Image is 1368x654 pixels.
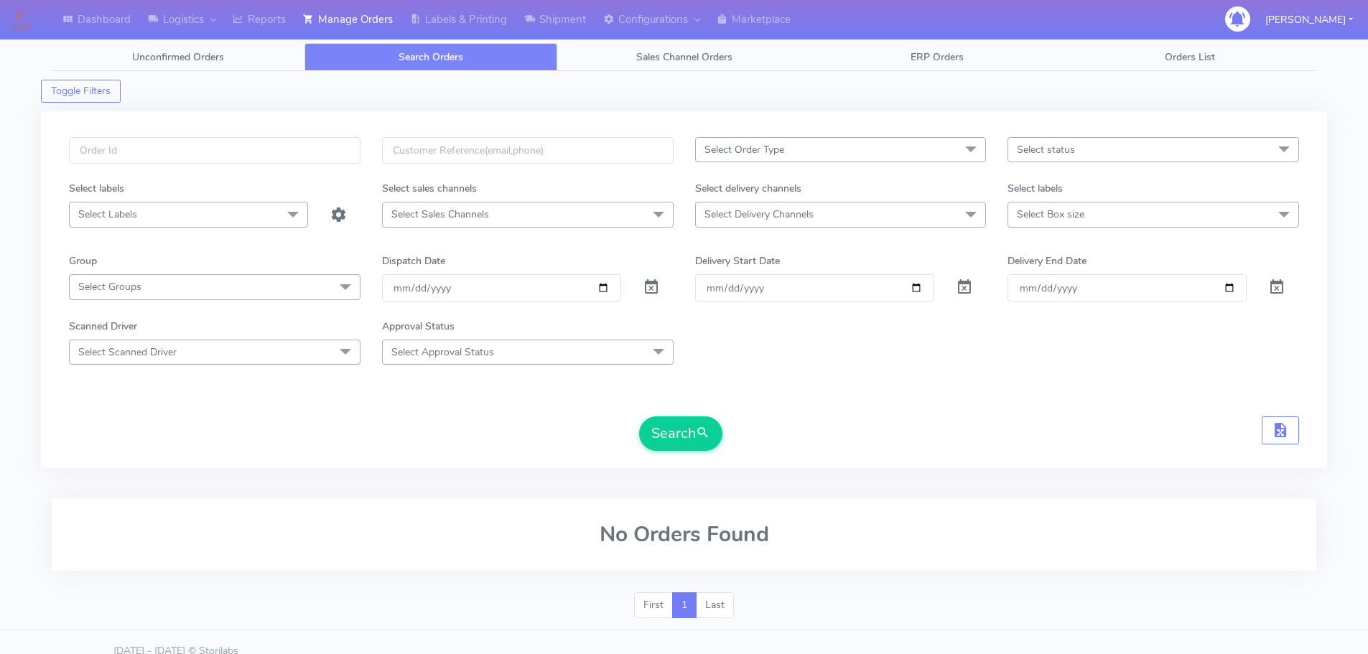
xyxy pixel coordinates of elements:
[52,43,1316,71] ul: Tabs
[78,345,177,359] span: Select Scanned Driver
[1017,143,1075,157] span: Select status
[695,181,801,196] label: Select delivery channels
[636,50,732,64] span: Sales Channel Orders
[382,253,445,268] label: Dispatch Date
[382,319,455,334] label: Approval Status
[391,345,494,359] span: Select Approval Status
[1008,181,1063,196] label: Select labels
[1008,253,1087,268] label: Delivery End Date
[69,253,97,268] label: Group
[382,181,477,196] label: Select sales channels
[41,80,121,103] button: Toggle Filters
[78,207,137,221] span: Select Labels
[69,523,1299,546] h2: No Orders Found
[69,137,360,164] input: Order Id
[69,319,137,334] label: Scanned Driver
[391,207,489,221] span: Select Sales Channels
[695,253,780,268] label: Delivery Start Date
[704,207,814,221] span: Select Delivery Channels
[132,50,224,64] span: Unconfirmed Orders
[78,280,141,294] span: Select Groups
[639,416,722,451] button: Search
[1165,50,1215,64] span: Orders List
[911,50,964,64] span: ERP Orders
[69,181,124,196] label: Select labels
[1017,207,1084,221] span: Select Box size
[399,50,463,64] span: Search Orders
[704,143,784,157] span: Select Order Type
[672,592,697,618] a: 1
[382,137,674,164] input: Customer Reference(email,phone)
[1255,5,1364,34] button: [PERSON_NAME]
